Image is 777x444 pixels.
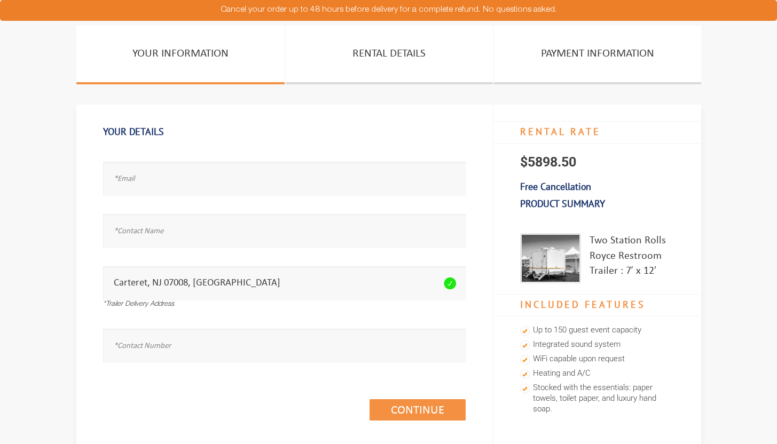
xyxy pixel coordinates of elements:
a: Rental Details [286,26,493,84]
a: Your Information [76,26,285,84]
div: *Trailer Delivery Address [103,300,466,310]
b: Free Cancellation [520,180,591,193]
li: Integrated sound system [520,338,674,352]
button: Live Chat [734,401,777,444]
a: Continue [370,399,466,421]
input: *Contact Number [103,329,466,362]
h1: Your Details [103,121,466,143]
li: Heating and A/C [520,367,674,381]
h4: Included Features [493,294,701,316]
li: WiFi capable upon request [520,352,674,367]
a: PAYMENT INFORMATION [494,26,701,84]
input: *Contact Name [103,214,466,248]
h3: Product Summary [493,193,701,215]
input: *Trailer Delivery Address [103,266,466,300]
li: Stocked with the essentials: paper towels, toilet paper, and luxury hand soap. [520,381,674,417]
input: *Email [103,162,466,195]
div: Two Station Rolls Royce Restroom Trailer : 7′ x 12′ [590,233,674,283]
h4: RENTAL RATE [493,121,701,144]
p: $5898.50 [493,144,701,181]
li: Up to 150 guest event capacity [520,323,674,338]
